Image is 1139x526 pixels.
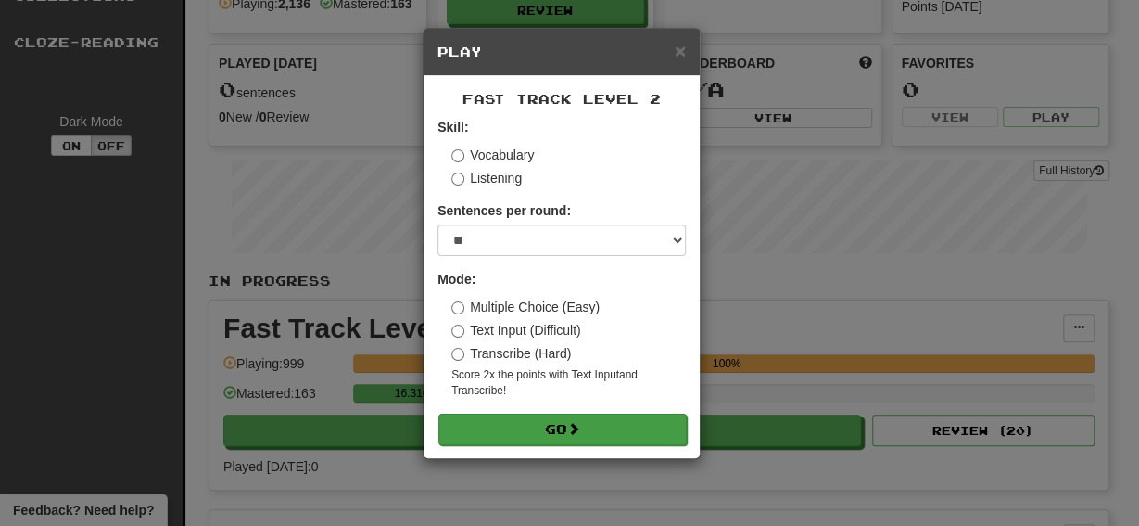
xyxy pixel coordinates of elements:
[438,414,687,445] button: Go
[437,120,468,135] strong: Skill:
[451,301,464,314] input: Multiple Choice (Easy)
[451,321,581,340] label: Text Input (Difficult)
[437,201,571,220] label: Sentences per round:
[451,146,534,164] label: Vocabulary
[451,298,600,316] label: Multiple Choice (Easy)
[462,91,661,107] span: Fast Track Level 2
[451,325,464,338] input: Text Input (Difficult)
[675,40,686,61] span: ×
[451,344,571,363] label: Transcribe (Hard)
[675,41,686,60] button: Close
[451,169,522,187] label: Listening
[451,367,686,399] small: Score 2x the points with Text Input and Transcribe !
[437,43,686,61] h5: Play
[451,149,464,162] input: Vocabulary
[437,272,475,287] strong: Mode:
[451,348,464,361] input: Transcribe (Hard)
[451,173,464,186] input: Listening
